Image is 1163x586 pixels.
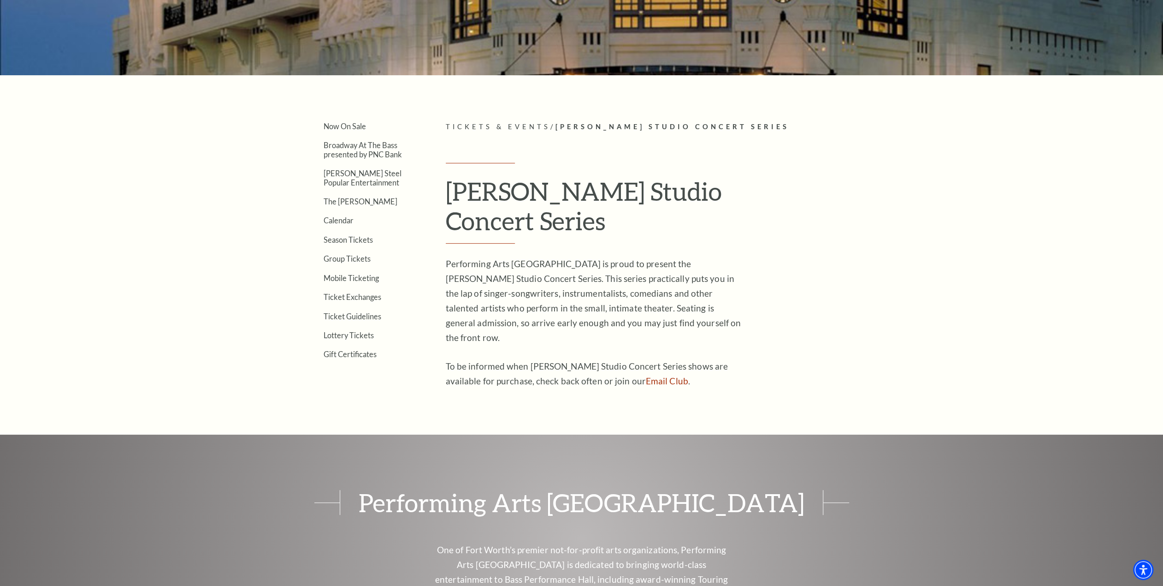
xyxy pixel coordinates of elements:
a: Season Tickets [324,235,373,244]
span: Performing Arts [GEOGRAPHIC_DATA] [340,490,823,515]
a: [PERSON_NAME] Steel Popular Entertainment [324,169,401,186]
a: Gift Certificates [324,350,377,359]
p: To be informed when [PERSON_NAME] Studio Concert Series shows are available for purchase, check b... [446,359,745,389]
a: Group Tickets [324,254,371,263]
div: Accessibility Menu [1133,560,1153,580]
a: Now On Sale [324,122,366,131]
p: Performing Arts [GEOGRAPHIC_DATA] is proud to present the [PERSON_NAME] Studio Concert Series. Th... [446,257,745,345]
a: Broadway At The Bass presented by PNC Bank [324,141,402,158]
p: / [446,121,868,133]
a: Ticket Guidelines [324,312,381,321]
a: Mobile Ticketing [324,274,379,282]
a: The [PERSON_NAME] [324,197,397,206]
h1: [PERSON_NAME] Studio Concert Series [446,176,745,244]
a: Ticket Exchanges [324,293,381,301]
span: [PERSON_NAME] Studio Concert Series [555,123,789,131]
a: Calendar [324,216,354,225]
span: Tickets & Events [446,123,550,131]
a: Lottery Tickets [324,331,374,340]
a: Email Club [646,376,688,386]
